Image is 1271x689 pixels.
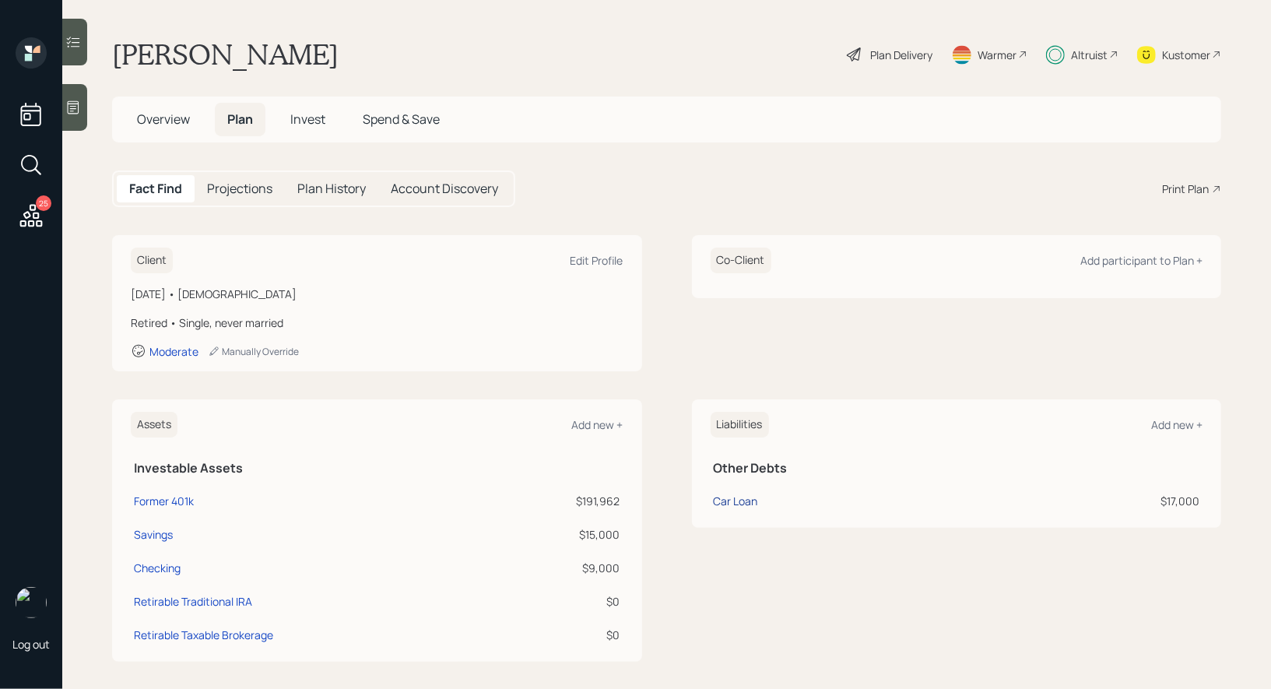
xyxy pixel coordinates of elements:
[500,526,620,543] div: $15,000
[714,461,1200,476] h5: Other Debts
[391,181,498,196] h5: Account Discovery
[290,111,325,128] span: Invest
[978,47,1016,63] div: Warmer
[134,526,173,543] div: Savings
[208,345,299,358] div: Manually Override
[1080,253,1203,268] div: Add participant to Plan +
[112,37,339,72] h1: [PERSON_NAME]
[134,627,273,643] div: Retirable Taxable Brokerage
[149,344,198,359] div: Moderate
[131,248,173,273] h6: Client
[207,181,272,196] h5: Projections
[500,627,620,643] div: $0
[714,493,758,509] div: Car Loan
[134,560,181,576] div: Checking
[1162,47,1210,63] div: Kustomer
[500,493,620,509] div: $191,962
[16,587,47,618] img: treva-nostdahl-headshot.png
[363,111,440,128] span: Spend & Save
[129,181,182,196] h5: Fact Find
[1162,181,1209,197] div: Print Plan
[134,493,194,509] div: Former 401k
[500,593,620,610] div: $0
[974,493,1199,509] div: $17,000
[571,253,623,268] div: Edit Profile
[137,111,190,128] span: Overview
[134,593,252,610] div: Retirable Traditional IRA
[500,560,620,576] div: $9,000
[131,412,177,438] h6: Assets
[1071,47,1108,63] div: Altruist
[131,315,623,331] div: Retired • Single, never married
[134,461,620,476] h5: Investable Assets
[572,417,623,432] div: Add new +
[870,47,932,63] div: Plan Delivery
[131,286,623,302] div: [DATE] • [DEMOGRAPHIC_DATA]
[227,111,253,128] span: Plan
[711,248,771,273] h6: Co-Client
[711,412,769,438] h6: Liabilities
[297,181,366,196] h5: Plan History
[12,637,50,652] div: Log out
[36,195,51,211] div: 25
[1151,417,1203,432] div: Add new +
